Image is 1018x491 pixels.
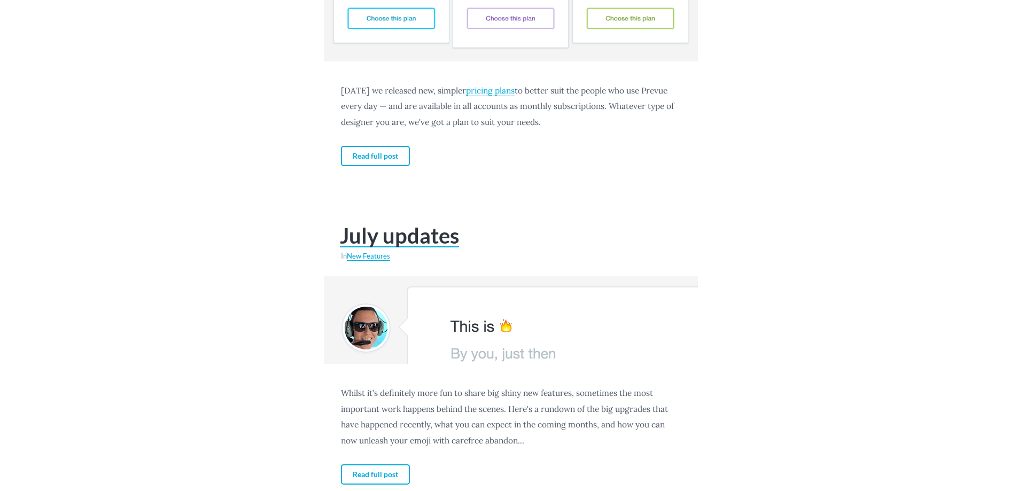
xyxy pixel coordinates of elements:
a: Read full post [341,146,410,166]
a: Read full post [341,464,410,485]
p: [DATE] we released new, simpler to better suit the people who use Prevue every day — and are avai... [341,83,678,130]
a: New Features [347,252,390,261]
p: Whilst it’s definitely more fun to share big shiny new features, sometimes the most important wor... [341,385,678,448]
a: pricing plans [466,85,515,96]
img: 04_emoji.png [324,276,698,364]
p: In [341,253,678,260]
a: July updates [340,225,459,247]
